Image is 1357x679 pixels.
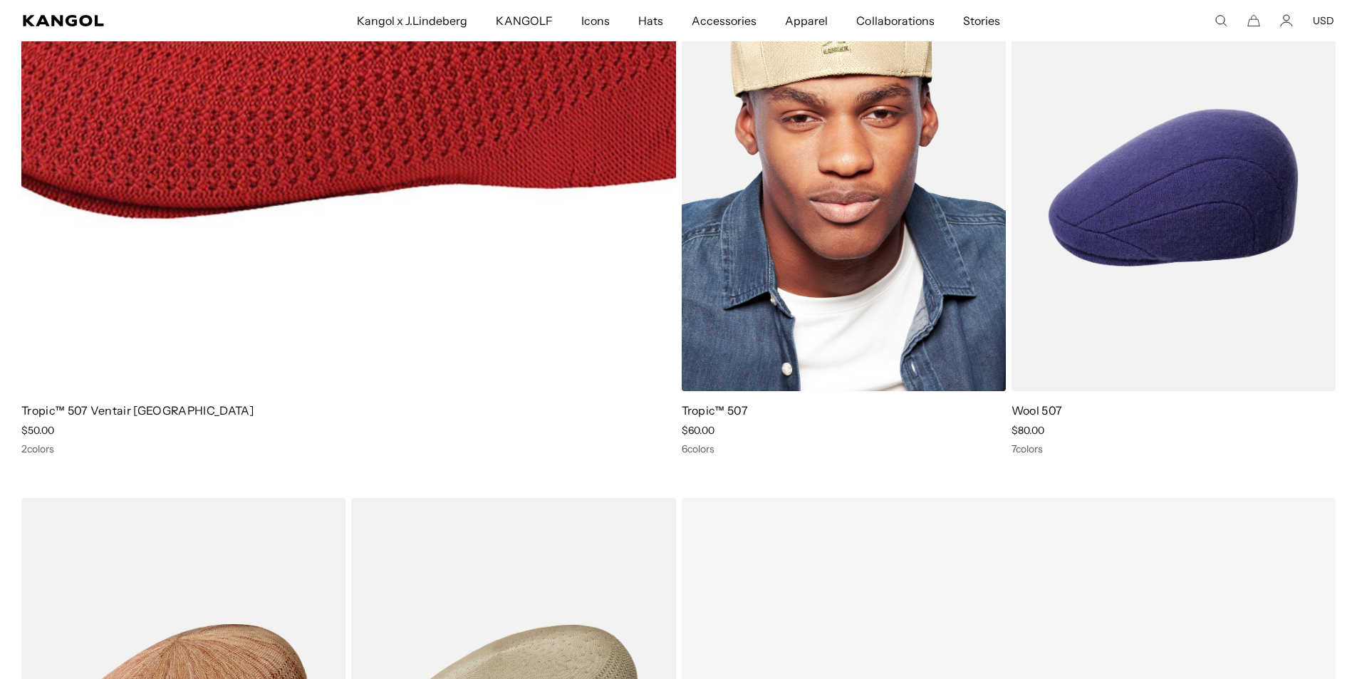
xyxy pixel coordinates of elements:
[21,442,676,455] div: 2 colors
[682,403,749,418] a: Tropic™ 507
[682,442,1006,455] div: 6 colors
[21,403,254,418] a: Tropic™ 507 Ventair [GEOGRAPHIC_DATA]
[23,15,236,26] a: Kangol
[1280,14,1293,27] a: Account
[21,424,54,437] span: $50.00
[1247,14,1260,27] button: Cart
[1012,442,1336,455] div: 7 colors
[1012,403,1063,418] a: Wool 507
[1012,424,1044,437] span: $80.00
[1215,14,1227,27] summary: Search here
[1313,14,1334,27] button: USD
[682,424,714,437] span: $60.00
